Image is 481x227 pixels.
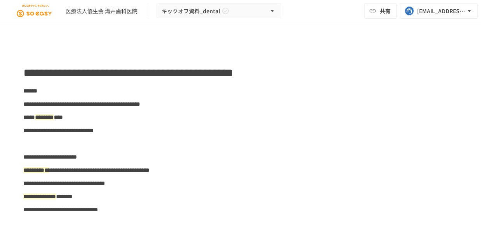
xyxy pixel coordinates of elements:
span: 共有 [380,7,391,15]
button: 共有 [364,3,397,19]
img: JEGjsIKIkXC9kHzRN7titGGb0UF19Vi83cQ0mCQ5DuX [9,5,59,17]
button: キックオフ資料_dental [157,3,281,19]
button: [EMAIL_ADDRESS][DOMAIN_NAME] [400,3,478,19]
div: 医療法人優生会 溝井歯科医院 [65,7,137,15]
span: キックオフ資料_dental [162,6,220,16]
div: [EMAIL_ADDRESS][DOMAIN_NAME] [417,6,465,16]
